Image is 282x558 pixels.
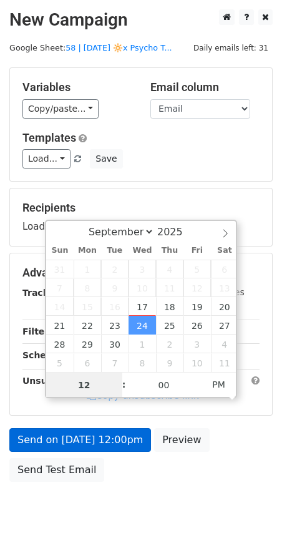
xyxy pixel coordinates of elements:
[22,376,84,386] strong: Unsubscribe
[22,288,64,298] strong: Tracking
[46,260,74,278] span: August 31, 2025
[101,260,129,278] span: September 2, 2025
[156,316,183,335] span: September 25, 2025
[9,43,172,52] small: Google Sheet:
[211,278,238,297] span: September 13, 2025
[46,373,122,398] input: Hour
[183,316,211,335] span: September 26, 2025
[211,335,238,353] span: October 4, 2025
[183,247,211,255] span: Fri
[22,201,260,215] h5: Recipients
[101,247,129,255] span: Tue
[183,335,211,353] span: October 3, 2025
[74,260,101,278] span: September 1, 2025
[46,278,74,297] span: September 7, 2025
[189,41,273,55] span: Daily emails left: 31
[129,297,156,316] span: September 17, 2025
[74,247,101,255] span: Mon
[90,149,122,169] button: Save
[22,99,99,119] a: Copy/paste...
[202,372,236,397] span: Click to toggle
[154,226,199,238] input: Year
[129,247,156,255] span: Wed
[150,81,260,94] h5: Email column
[46,316,74,335] span: September 21, 2025
[101,353,129,372] span: October 7, 2025
[211,297,238,316] span: September 20, 2025
[129,316,156,335] span: September 24, 2025
[9,458,104,482] a: Send Test Email
[220,498,282,558] iframe: Chat Widget
[74,316,101,335] span: September 22, 2025
[211,260,238,278] span: September 6, 2025
[156,297,183,316] span: September 18, 2025
[154,428,209,452] a: Preview
[156,335,183,353] span: October 2, 2025
[74,353,101,372] span: October 6, 2025
[189,43,273,52] a: Daily emails left: 31
[22,149,70,169] a: Load...
[156,260,183,278] span: September 4, 2025
[211,316,238,335] span: September 27, 2025
[126,373,202,398] input: Minute
[211,353,238,372] span: October 11, 2025
[22,266,260,280] h5: Advanced
[22,350,67,360] strong: Schedule
[74,297,101,316] span: September 15, 2025
[129,335,156,353] span: October 1, 2025
[101,278,129,297] span: September 9, 2025
[183,297,211,316] span: September 19, 2025
[156,247,183,255] span: Thu
[9,428,151,452] a: Send on [DATE] 12:00pm
[22,131,76,144] a: Templates
[87,390,199,401] a: Copy unsubscribe link
[46,353,74,372] span: October 5, 2025
[129,260,156,278] span: September 3, 2025
[101,316,129,335] span: September 23, 2025
[122,372,126,397] span: :
[46,247,74,255] span: Sun
[74,278,101,297] span: September 8, 2025
[66,43,172,52] a: 58 | [DATE] 🔆x Psycho T...
[22,326,54,336] strong: Filters
[22,201,260,233] div: Loading...
[211,247,238,255] span: Sat
[74,335,101,353] span: September 29, 2025
[22,81,132,94] h5: Variables
[101,297,129,316] span: September 16, 2025
[156,278,183,297] span: September 11, 2025
[183,260,211,278] span: September 5, 2025
[9,9,273,31] h2: New Campaign
[129,353,156,372] span: October 8, 2025
[101,335,129,353] span: September 30, 2025
[46,297,74,316] span: September 14, 2025
[46,335,74,353] span: September 28, 2025
[195,286,244,299] label: UTM Codes
[183,278,211,297] span: September 12, 2025
[129,278,156,297] span: September 10, 2025
[156,353,183,372] span: October 9, 2025
[183,353,211,372] span: October 10, 2025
